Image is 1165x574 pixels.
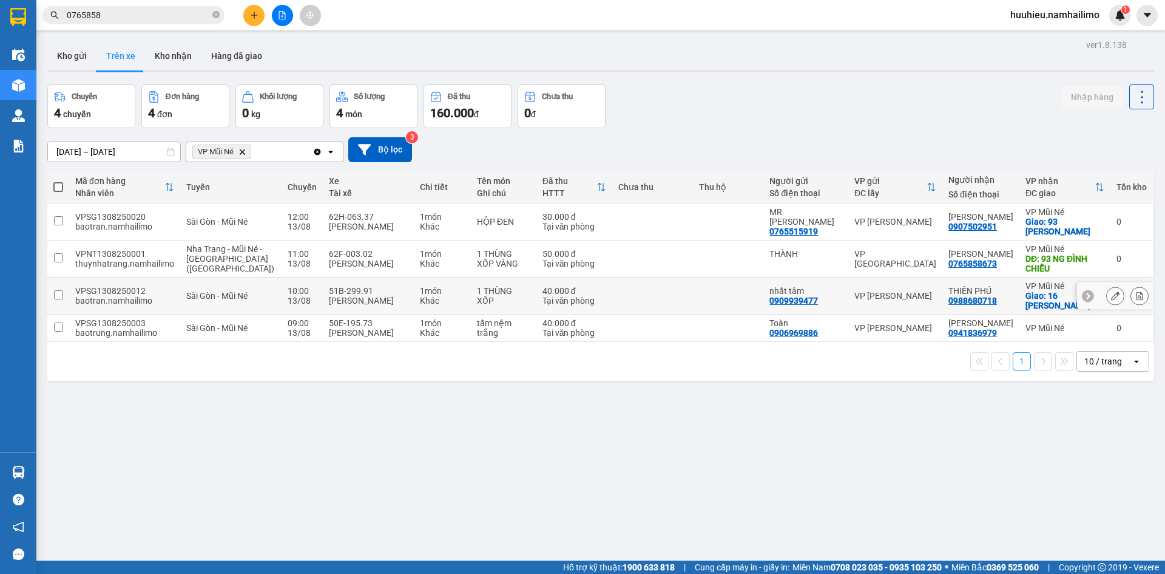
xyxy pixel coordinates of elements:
[186,291,248,301] span: Sài Gòn - Mũi Né
[288,212,317,222] div: 12:00
[948,249,1013,259] div: ANH HUY
[524,106,531,120] span: 0
[769,207,842,227] div: MR ROMAN
[854,217,936,227] div: VP [PERSON_NAME]
[948,175,1013,185] div: Người nhận
[542,222,606,231] div: Tại văn phòng
[186,217,248,227] span: Sài Gòn - Mũi Né
[854,249,936,268] div: VP [GEOGRAPHIC_DATA]
[212,11,220,18] span: close-circle
[278,11,286,19] span: file-add
[1025,244,1104,254] div: VP Mũi Né
[250,11,258,19] span: plus
[1025,176,1095,186] div: VP nhận
[235,84,323,128] button: Khối lượng0kg
[1098,563,1106,572] span: copyright
[75,188,164,198] div: Nhân viên
[424,84,512,128] button: Đã thu160.000đ
[72,92,97,101] div: Chuyến
[47,84,135,128] button: Chuyến4chuyến
[336,106,343,120] span: 4
[148,106,155,120] span: 4
[145,41,201,70] button: Kho nhận
[329,286,408,296] div: 51B-299.91
[272,5,293,26] button: file-add
[166,92,199,101] div: Đơn hàng
[477,188,530,198] div: Ghi chú
[1013,352,1031,371] button: 1
[75,222,174,231] div: baotran.namhailimo
[186,323,248,333] span: Sài Gòn - Mũi Né
[948,286,1013,296] div: THIÊN PHÚ
[13,521,24,533] span: notification
[75,176,164,186] div: Mã đơn hàng
[96,41,145,70] button: Trên xe
[831,562,942,572] strong: 0708 023 035 - 0935 103 250
[848,171,942,203] th: Toggle SortBy
[1025,188,1095,198] div: ĐC giao
[420,212,465,222] div: 1 món
[1116,323,1147,333] div: 0
[329,222,408,231] div: [PERSON_NAME]
[354,92,385,101] div: Số lượng
[769,227,818,236] div: 0765515919
[75,286,174,296] div: VPSG1308250012
[769,318,842,328] div: Toàn
[13,494,24,505] span: question-circle
[618,182,687,192] div: Chưa thu
[1116,182,1147,192] div: Tồn kho
[477,217,530,227] div: HỘP ĐEN
[623,562,675,572] strong: 1900 633 818
[242,106,249,120] span: 0
[448,92,470,101] div: Đã thu
[75,212,174,222] div: VPSG1308250020
[186,244,274,273] span: Nha Trang - Mũi Né - [GEOGRAPHIC_DATA] ([GEOGRAPHIC_DATA])
[948,212,1013,222] div: DANIEL LE
[542,259,606,268] div: Tại văn phòng
[945,565,948,570] span: ⚪️
[157,109,172,119] span: đơn
[141,84,229,128] button: Đơn hàng4đơn
[948,296,997,306] div: 0988680718
[1025,217,1104,236] div: Giao: 93 NGUYEN DINH CHIEU
[531,109,536,119] span: đ
[329,296,408,306] div: [PERSON_NAME]
[420,286,465,296] div: 1 món
[47,41,96,70] button: Kho gửi
[792,561,942,574] span: Miền Nam
[212,10,220,21] span: close-circle
[948,222,997,231] div: 0907502951
[948,259,997,268] div: 0765858673
[542,286,606,296] div: 40.000 đ
[54,106,61,120] span: 4
[329,212,408,222] div: 62H-063.37
[769,328,818,338] div: 0906969886
[50,11,59,19] span: search
[854,291,936,301] div: VP [PERSON_NAME]
[326,147,336,157] svg: open
[288,318,317,328] div: 09:00
[251,109,260,119] span: kg
[288,286,317,296] div: 10:00
[542,188,596,198] div: HTTT
[542,176,596,186] div: Đã thu
[420,296,465,306] div: Khác
[563,561,675,574] span: Hỗ trợ kỹ thuật:
[542,92,573,101] div: Chưa thu
[1116,254,1147,264] div: 0
[1084,355,1122,367] div: 10 / trang
[288,249,317,259] div: 11:00
[854,323,936,333] div: VP [PERSON_NAME]
[345,109,362,119] span: món
[1025,291,1104,310] div: Giao: 16 NGUYỄN ĐÌNH CHIỂU
[420,318,465,328] div: 1 món
[474,109,479,119] span: đ
[300,5,321,26] button: aim
[10,8,26,26] img: logo-vxr
[854,176,927,186] div: VP gửi
[477,318,530,338] div: tấm nệm trắng
[1025,323,1104,333] div: VP Mũi Né
[329,318,408,328] div: 50E-195.73
[201,41,272,70] button: Hàng đã giao
[684,561,686,574] span: |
